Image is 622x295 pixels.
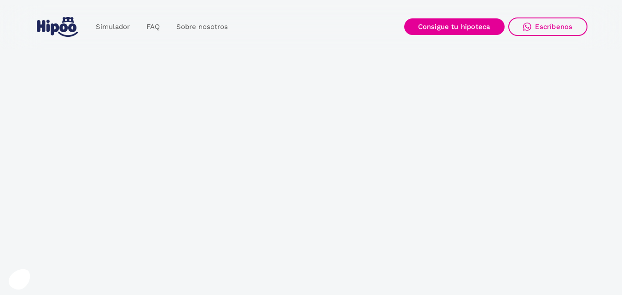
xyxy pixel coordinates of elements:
a: Escríbenos [508,17,587,36]
a: home [35,13,80,40]
div: Escríbenos [535,23,573,31]
a: Consigue tu hipoteca [404,18,505,35]
a: FAQ [138,18,168,36]
a: Simulador [87,18,138,36]
a: Sobre nosotros [168,18,236,36]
